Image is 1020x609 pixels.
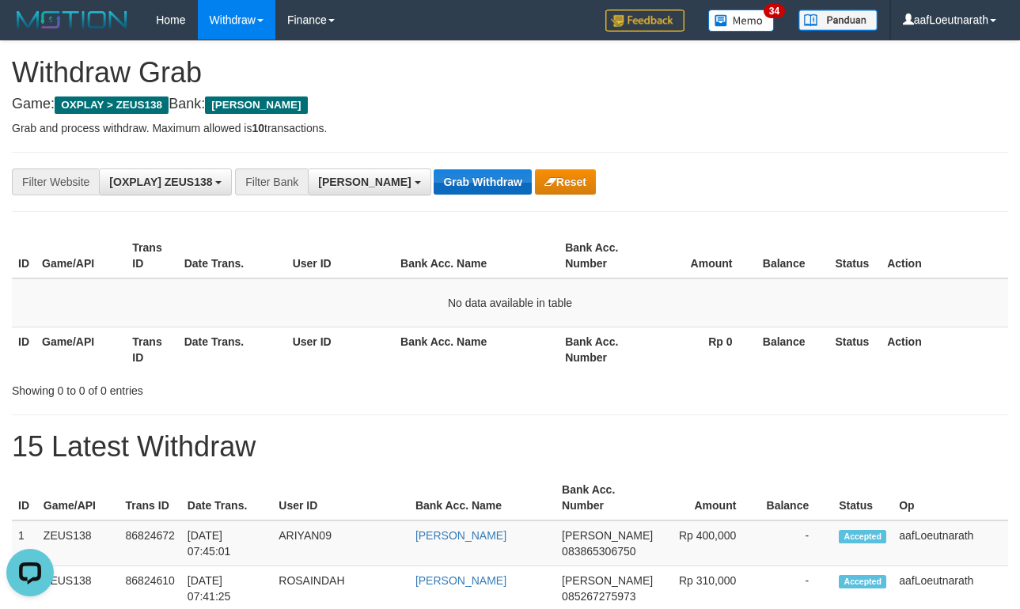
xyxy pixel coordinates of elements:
th: Trans ID [126,327,177,372]
th: Status [829,327,881,372]
th: Bank Acc. Name [394,233,559,278]
img: MOTION_logo.png [12,8,132,32]
th: Bank Acc. Number [559,233,649,278]
th: Date Trans. [178,233,286,278]
span: [OXPLAY] ZEUS138 [109,176,212,188]
span: Accepted [839,575,886,588]
th: Trans ID [126,233,177,278]
th: Status [832,475,893,520]
button: Open LiveChat chat widget [6,6,54,54]
td: 86824672 [119,520,181,566]
th: Op [893,475,1008,520]
td: Rp 400,000 [659,520,760,566]
th: ID [12,233,36,278]
th: Status [829,233,881,278]
div: Showing 0 to 0 of 0 entries [12,376,413,399]
th: Bank Acc. Name [394,327,559,372]
button: [PERSON_NAME] [308,168,430,195]
span: [PERSON_NAME] [562,574,653,587]
h1: 15 Latest Withdraw [12,431,1008,463]
span: Accepted [839,530,886,543]
td: - [760,520,832,566]
th: Game/API [36,233,126,278]
th: Bank Acc. Number [559,327,649,372]
button: Grab Withdraw [434,169,531,195]
th: Date Trans. [178,327,286,372]
button: [OXPLAY] ZEUS138 [99,168,232,195]
th: ID [12,475,37,520]
th: Balance [756,327,829,372]
strong: 10 [252,122,264,134]
th: Action [881,327,1008,372]
span: OXPLAY > ZEUS138 [55,96,169,114]
th: Amount [649,233,756,278]
th: Action [881,233,1008,278]
th: User ID [286,233,394,278]
th: User ID [272,475,409,520]
th: Rp 0 [649,327,756,372]
div: Filter Website [12,168,99,195]
img: panduan.png [798,9,878,31]
a: [PERSON_NAME] [415,574,506,587]
th: Bank Acc. Number [556,475,659,520]
a: [PERSON_NAME] [415,529,506,542]
th: Game/API [37,475,119,520]
th: Trans ID [119,475,181,520]
td: 1 [12,520,37,566]
span: [PERSON_NAME] [562,529,653,542]
div: Filter Bank [235,168,308,195]
span: Copy 085267275973 to clipboard [562,590,635,603]
span: Copy 083865306750 to clipboard [562,545,635,558]
img: Feedback.jpg [605,9,684,32]
th: Game/API [36,327,126,372]
span: [PERSON_NAME] [205,96,307,114]
h1: Withdraw Grab [12,57,1008,89]
td: [DATE] 07:45:01 [181,520,272,566]
span: [PERSON_NAME] [318,176,411,188]
img: Button%20Memo.svg [708,9,775,32]
button: Reset [535,169,596,195]
span: 34 [764,4,785,18]
td: aafLoeutnarath [893,520,1008,566]
th: Balance [760,475,832,520]
td: ZEUS138 [37,520,119,566]
th: User ID [286,327,394,372]
th: Bank Acc. Name [409,475,556,520]
th: ID [12,327,36,372]
p: Grab and process withdraw. Maximum allowed is transactions. [12,120,1008,136]
th: Amount [659,475,760,520]
td: ARIYAN09 [272,520,409,566]
th: Balance [756,233,829,278]
h4: Game: Bank: [12,96,1008,112]
td: No data available in table [12,278,1008,327]
th: Date Trans. [181,475,272,520]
